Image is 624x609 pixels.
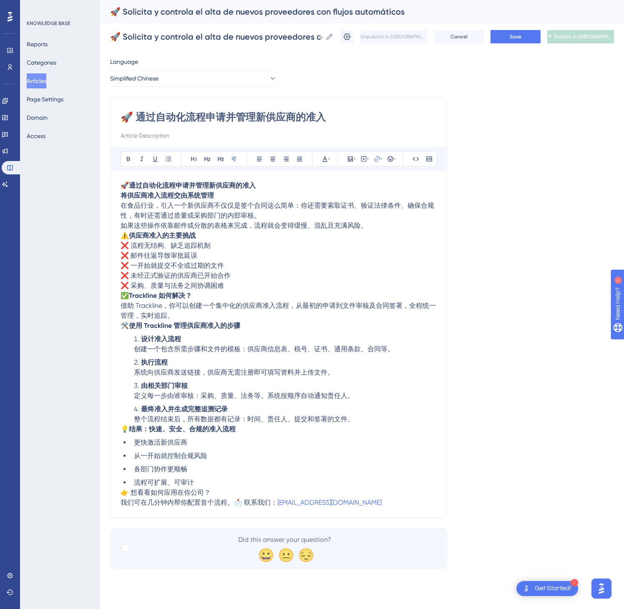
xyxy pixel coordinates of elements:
span: 借助 Trackline，你可以创建一个集中化的供应商准入流程，从最初的申请到文件审核及合同签署，全程统一管理，实时追踪。 [121,302,436,320]
strong: Trackline 如何解决？ [129,292,192,299]
span: 从一开始就控制合规风险 [134,452,207,460]
span: 创建一个包含所需步骤和文件的模板：供应商信息表、税号、证书、通用条款、合同等。 [134,345,394,353]
strong: 最终准入并生成完整追溯记录 [141,405,228,413]
span: 流程可扩展、可审计 [134,478,194,486]
input: Article Name [110,31,322,43]
button: Unpublish in [GEOGRAPHIC_DATA]-CN [360,30,427,43]
strong: 结果：快速、安全、合规的准入流程 [129,425,236,433]
span: Unpublish in [GEOGRAPHIC_DATA]-CN [360,33,427,40]
button: Publish in [GEOGRAPHIC_DATA]-CN [547,30,614,43]
span: 更快激活新供应商 [134,438,187,446]
span: 如果这些操作依靠邮件或分散的表格来完成，流程就会变得缓慢、混乱且充满风险。 [121,221,367,229]
span: 整个流程结束后，所有数据都有记录：时间、责任人、提交和签署的文件。 [134,415,354,423]
span: ❌ 一开始就提交不全或过期的文件 [121,262,224,269]
div: KNOWLEDGE BASE [27,20,70,27]
span: 在食品行业，引入一个新供应商不仅仅是签个合同这么简单：你还需要索取证书、验证法律条件、确保合规性，有时还需通过质量或采购部门的内部审核。 [121,201,434,219]
button: Access [27,128,45,143]
div: 1 [58,4,60,11]
input: Article Description [121,131,437,141]
button: Articles [27,73,46,88]
span: Save [510,33,521,40]
div: Open Get Started! checklist, remaining modules: 1 [516,581,578,596]
strong: 由相关部门审核 [141,382,188,390]
button: Domain [27,110,48,125]
div: 🚀 Solicita y controla el alta de nuevos proveedores con flujos automáticos [110,6,593,18]
span: ⚠️ [121,232,129,239]
strong: 供应商准入的主要挑战 [129,232,196,239]
span: Language [110,57,138,67]
button: Save [491,30,541,43]
span: 定义每一步由谁审核：采购、质量、法务等。系统按顺序自动通知责任人。 [134,392,354,400]
a: [EMAIL_ADDRESS][DOMAIN_NAME] [277,498,382,506]
div: 1 [571,579,578,586]
span: 💡 [121,425,129,433]
span: ❌ 流程无结构、缺乏追踪机制 [121,242,211,249]
span: Did this answer your question? [238,535,331,545]
strong: 通过自动化流程申请并管理新供应商的准入 [129,181,256,189]
span: ❌ 未经正式验证的供应商已开始合作 [121,272,231,279]
img: launcher-image-alternative-text [521,584,531,594]
button: Reports [27,37,48,52]
button: Categories [27,55,56,70]
span: 各部门协作更顺畅 [134,465,187,473]
input: Article Title [121,111,437,124]
span: 🛠️ [121,322,129,330]
strong: 执行流程 [141,358,168,366]
div: Get Started! [535,584,571,593]
span: Need Help? [20,2,52,12]
span: Simplified Chinese [110,73,159,83]
button: Cancel [434,30,484,43]
strong: 将供应商准入流程交由系统管理 [121,191,214,199]
span: Cancel [450,33,468,40]
span: 系统向供应商发送链接，供应商无需注册即可填写资料并上传文件。 [134,368,334,376]
button: Page Settings [27,92,63,107]
span: 我们可在几分钟内帮你配置首个流程。📩 联系我们： [121,498,277,506]
strong: 使用 Trackline 管理供应商准入的步骤 [129,322,240,330]
strong: 设计准入流程 [141,335,181,343]
span: 🚀 [121,181,129,189]
span: ✅ [121,292,129,299]
span: 👉 想看看如何应用在你公司？ [121,488,211,496]
span: ❌ 采购、质量与法务之间协调困难 [121,282,224,289]
span: ❌ 邮件往返导致审批延误 [121,252,197,259]
button: Simplified Chinese [110,70,277,87]
span: Publish in [GEOGRAPHIC_DATA]-CN [554,33,614,40]
iframe: UserGuiding AI Assistant Launcher [589,576,614,601]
